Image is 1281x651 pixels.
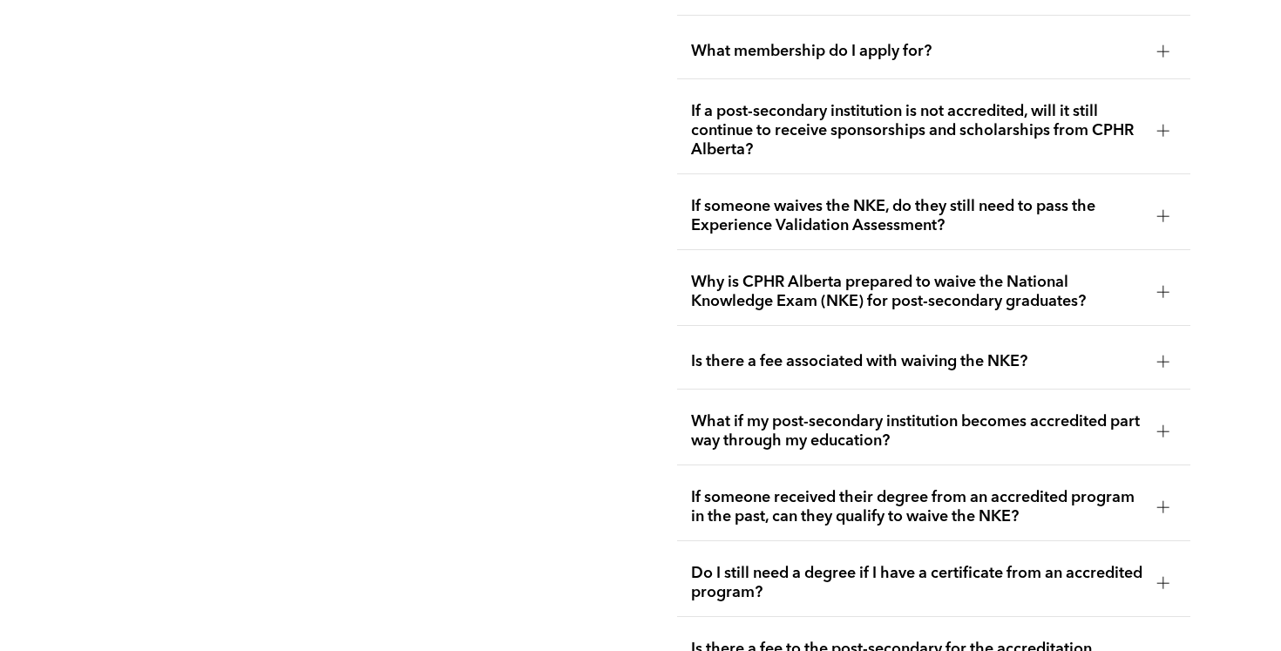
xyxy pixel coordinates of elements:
[691,273,1143,311] span: Why is CPHR Alberta prepared to waive the National Knowledge Exam (NKE) for post-secondary gradua...
[691,412,1143,451] span: What if my post-secondary institution becomes accredited part way through my education?
[691,352,1143,371] span: Is there a fee associated with waiving the NKE?
[691,564,1143,602] span: Do I still need a degree if I have a certificate from an accredited program?
[691,42,1143,61] span: What membership do I apply for?
[691,488,1143,526] span: If someone received their degree from an accredited program in the past, can they qualify to waiv...
[691,102,1143,159] span: If a post-secondary institution is not accredited, will it still continue to receive sponsorships...
[691,197,1143,235] span: If someone waives the NKE, do they still need to pass the Experience Validation Assessment?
